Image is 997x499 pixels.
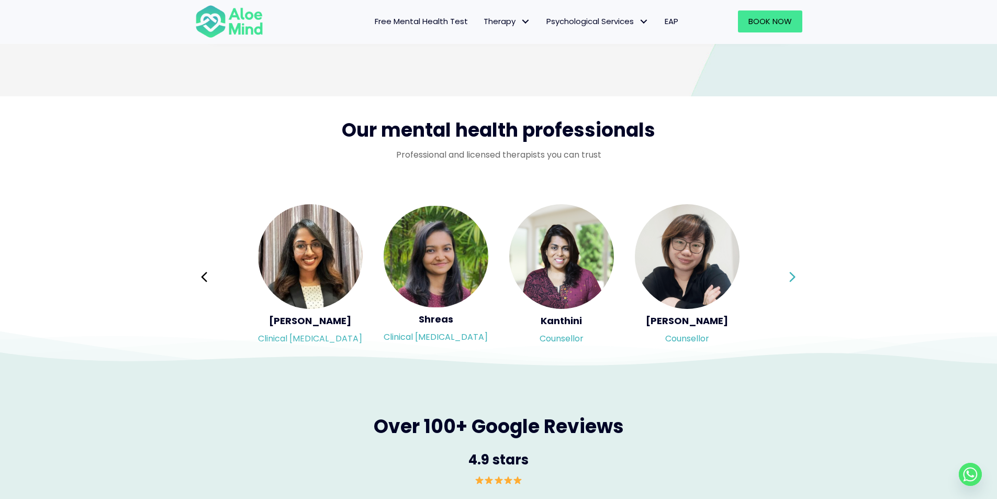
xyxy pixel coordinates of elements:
p: Professional and licensed therapists you can trust [195,149,802,161]
a: <h5>Shreas</h5><p>Clinical Psychologist</p> ShreasClinical [MEDICAL_DATA] [384,206,488,348]
img: ⭐ [485,476,493,484]
a: <h5>Kanthini</h5><p>Counsellor</p> KanthiniCounsellor [509,204,614,350]
h5: [PERSON_NAME] [258,314,363,327]
span: Over 100+ Google Reviews [374,413,624,440]
img: ⭐ [475,476,484,484]
div: Slide 4 of 3 [258,203,363,351]
span: Our mental health professionals [342,117,655,143]
span: Free Mental Health Test [375,16,468,27]
img: <h5>Shreas</h5><p>Clinical Psychologist</p> [384,206,488,307]
span: 4.9 stars [468,450,529,469]
a: Whatsapp [959,463,982,486]
img: Aloe mind Logo [195,4,263,39]
img: ⭐ [504,476,512,484]
h5: [PERSON_NAME] [635,314,740,327]
h5: Shreas [384,313,488,326]
a: <h5>Yvonne</h5><p>Counsellor</p> [PERSON_NAME]Counsellor [635,204,740,350]
a: EAP [657,10,686,32]
a: Psychological ServicesPsychological Services: submenu [539,10,657,32]
a: <h5>Anita</h5><p>Clinical Psychologist</p> [PERSON_NAME]Clinical [MEDICAL_DATA] [258,204,363,350]
img: <h5>Yvonne</h5><p>Counsellor</p> [635,204,740,309]
span: Therapy: submenu [518,14,533,29]
a: TherapyTherapy: submenu [476,10,539,32]
div: Slide 6 of 3 [509,203,614,351]
h5: Kanthini [509,314,614,327]
a: Book Now [738,10,802,32]
img: ⭐ [495,476,503,484]
a: Free Mental Health Test [367,10,476,32]
div: Slide 7 of 3 [635,203,740,351]
span: Book Now [748,16,792,27]
span: Psychological Services [546,16,649,27]
img: <h5>Kanthini</h5><p>Counsellor</p> [509,204,614,309]
span: Psychological Services: submenu [636,14,652,29]
span: Therapy [484,16,531,27]
span: EAP [665,16,678,27]
div: Slide 5 of 3 [384,203,488,351]
nav: Menu [277,10,686,32]
img: <h5>Anita</h5><p>Clinical Psychologist</p> [258,204,363,309]
img: ⭐ [513,476,522,484]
